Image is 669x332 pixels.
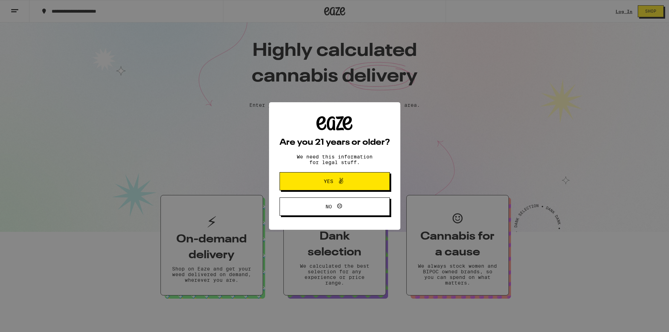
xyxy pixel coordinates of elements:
span: No [326,204,332,209]
span: Yes [324,179,333,184]
button: No [280,197,390,216]
h2: Are you 21 years or older? [280,138,390,147]
button: Yes [280,172,390,190]
p: We need this information for legal stuff. [291,154,379,165]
